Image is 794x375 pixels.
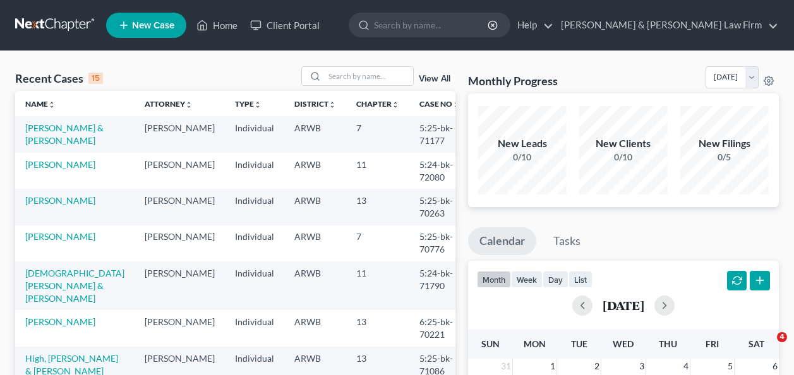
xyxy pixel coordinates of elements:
button: day [543,271,568,288]
i: unfold_more [328,101,336,109]
h3: Monthly Progress [468,73,558,88]
div: New Leads [478,136,567,151]
a: Attorneyunfold_more [145,99,193,109]
i: unfold_more [452,101,460,109]
a: Case Nounfold_more [419,99,460,109]
button: week [511,271,543,288]
span: Tue [571,338,587,349]
a: [PERSON_NAME] & [PERSON_NAME] Law Firm [555,14,778,37]
span: Fri [706,338,719,349]
td: ARWB [284,310,346,346]
td: Individual [225,116,284,152]
td: 6:25-bk-70221 [409,310,470,346]
td: ARWB [284,153,346,189]
i: unfold_more [48,101,56,109]
td: Individual [225,225,284,261]
div: 15 [88,73,103,84]
td: Individual [225,310,284,346]
td: Individual [225,153,284,189]
td: ARWB [284,189,346,225]
span: 2 [593,359,601,374]
a: Client Portal [244,14,326,37]
span: 1 [549,359,556,374]
td: [PERSON_NAME] [135,225,225,261]
a: [PERSON_NAME] [25,159,95,170]
a: [DEMOGRAPHIC_DATA][PERSON_NAME] & [PERSON_NAME] [25,268,124,304]
td: ARWB [284,261,346,310]
td: 7 [346,225,409,261]
td: 5:25-bk-70776 [409,225,470,261]
h2: [DATE] [603,299,644,312]
td: Individual [225,189,284,225]
input: Search by name... [325,67,413,85]
div: New Filings [680,136,769,151]
a: Calendar [468,227,536,255]
td: Individual [225,261,284,310]
i: unfold_more [185,101,193,109]
a: Help [511,14,553,37]
a: [PERSON_NAME] [25,195,95,206]
span: 3 [638,359,646,374]
a: [PERSON_NAME] & [PERSON_NAME] [25,122,104,146]
td: 13 [346,310,409,346]
td: 5:25-bk-70263 [409,189,470,225]
td: [PERSON_NAME] [135,261,225,310]
a: [PERSON_NAME] [25,231,95,242]
span: 4 [682,359,690,374]
a: [PERSON_NAME] [25,316,95,327]
span: Thu [659,338,677,349]
button: list [568,271,592,288]
a: Home [190,14,244,37]
a: Typeunfold_more [235,99,262,109]
span: New Case [132,21,174,30]
div: 0/10 [579,151,668,164]
a: Chapterunfold_more [356,99,399,109]
td: [PERSON_NAME] [135,310,225,346]
td: 7 [346,116,409,152]
div: New Clients [579,136,668,151]
iframe: Intercom live chat [751,332,781,362]
span: 31 [500,359,512,374]
td: 5:25-bk-71177 [409,116,470,152]
td: 5:24-bk-72080 [409,153,470,189]
div: Recent Cases [15,71,103,86]
a: Tasks [542,227,592,255]
i: unfold_more [254,101,262,109]
td: 11 [346,153,409,189]
button: month [477,271,511,288]
i: unfold_more [392,101,399,109]
a: Districtunfold_more [294,99,336,109]
td: 11 [346,261,409,310]
td: ARWB [284,116,346,152]
span: Sun [481,338,500,349]
td: ARWB [284,225,346,261]
td: [PERSON_NAME] [135,116,225,152]
span: Mon [524,338,546,349]
td: [PERSON_NAME] [135,189,225,225]
span: 4 [777,332,787,342]
td: 5:24-bk-71790 [409,261,470,310]
div: 0/10 [478,151,567,164]
span: 6 [771,359,779,374]
a: View All [419,74,450,83]
span: Sat [749,338,764,349]
input: Search by name... [374,13,490,37]
div: 0/5 [680,151,769,164]
span: Wed [613,338,634,349]
span: 5 [726,359,734,374]
td: [PERSON_NAME] [135,153,225,189]
a: Nameunfold_more [25,99,56,109]
td: 13 [346,189,409,225]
